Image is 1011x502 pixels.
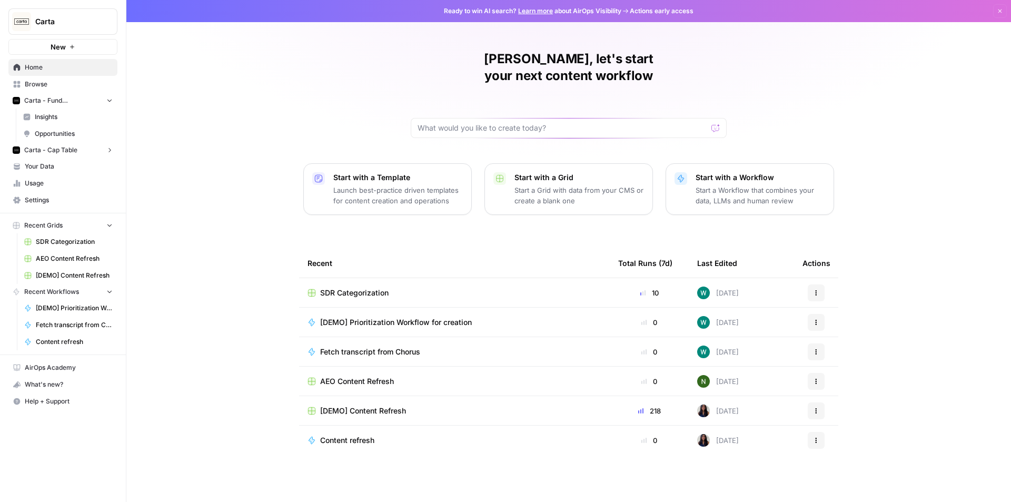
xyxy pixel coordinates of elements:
a: [DEMO] Prioritization Workflow for creation [19,300,117,317]
a: AEO Content Refresh [19,250,117,267]
span: Content refresh [36,337,113,347]
img: vaiar9hhcrg879pubqop5lsxqhgw [697,316,710,329]
img: rox323kbkgutb4wcij4krxobkpon [697,434,710,447]
div: 218 [618,406,680,416]
a: Usage [8,175,117,192]
span: Content refresh [320,435,374,446]
span: Recent Grids [24,221,63,230]
button: Recent Grids [8,218,117,233]
div: [DATE] [697,316,739,329]
img: c35yeiwf0qjehltklbh57st2xhbo [13,97,20,104]
a: [DEMO] Content Refresh [19,267,117,284]
div: [DATE] [697,434,739,447]
div: 0 [618,347,680,357]
div: 0 [618,317,680,328]
input: What would you like to create today? [418,123,707,133]
span: [DEMO] Prioritization Workflow for creation [36,303,113,313]
span: Browse [25,80,113,89]
span: Carta - Cap Table [24,145,77,155]
a: Fetch transcript from Chorus [308,347,601,357]
button: Carta - Cap Table [8,142,117,158]
button: Workspace: Carta [8,8,117,35]
p: Start with a Workflow [696,172,825,183]
div: [DATE] [697,346,739,358]
p: Launch best-practice driven templates for content creation and operations [333,185,463,206]
p: Start with a Grid [514,172,644,183]
img: g4o9tbhziz0738ibrok3k9f5ina6 [697,375,710,388]
a: Insights [18,109,117,125]
div: 10 [618,288,680,298]
p: Start a Grid with data from your CMS or create a blank one [514,185,644,206]
div: [DATE] [697,375,739,388]
button: Recent Workflows [8,284,117,300]
span: Fetch transcript from Chorus [36,320,113,330]
div: 0 [618,376,680,387]
span: Settings [25,195,113,205]
a: Content refresh [19,333,117,350]
span: SDR Categorization [320,288,389,298]
a: [DEMO] Content Refresh [308,406,601,416]
a: SDR Categorization [19,233,117,250]
span: Usage [25,179,113,188]
div: Last Edited [697,249,737,278]
a: [DEMO] Prioritization Workflow for creation [308,317,601,328]
p: Start with a Template [333,172,463,183]
img: vaiar9hhcrg879pubqop5lsxqhgw [697,287,710,299]
span: AEO Content Refresh [320,376,394,387]
a: Your Data [8,158,117,175]
div: Actions [802,249,830,278]
span: SDR Categorization [36,237,113,247]
img: vaiar9hhcrg879pubqop5lsxqhgw [697,346,710,358]
div: 0 [618,435,680,446]
span: Home [25,63,113,72]
button: Start with a TemplateLaunch best-practice driven templates for content creation and operations [303,163,472,215]
a: Opportunities [18,125,117,142]
div: [DATE] [697,405,739,417]
div: Total Runs (7d) [618,249,672,278]
img: Carta Logo [12,12,31,31]
span: [DEMO] Content Refresh [320,406,406,416]
span: Opportunities [35,129,113,139]
a: AEO Content Refresh [308,376,601,387]
span: Recent Workflows [24,287,79,297]
div: Recent [308,249,601,278]
a: Content refresh [308,435,601,446]
div: What's new? [9,377,117,392]
span: Fetch transcript from Chorus [320,347,420,357]
a: AirOps Academy [8,359,117,376]
span: Insights [35,112,113,122]
span: Help + Support [25,397,113,406]
span: New [51,42,66,52]
button: What's new? [8,376,117,393]
a: Settings [8,192,117,209]
span: AirOps Academy [25,363,113,372]
h1: [PERSON_NAME], let's start your next content workflow [411,51,727,84]
span: Actions early access [630,6,693,16]
button: Help + Support [8,393,117,410]
button: New [8,39,117,55]
a: Home [8,59,117,76]
p: Start a Workflow that combines your data, LLMs and human review [696,185,825,206]
span: Carta - Fund Administration [24,96,102,105]
a: Browse [8,76,117,93]
span: [DEMO] Content Refresh [36,271,113,280]
button: Start with a GridStart a Grid with data from your CMS or create a blank one [484,163,653,215]
button: Carta - Fund Administration [8,93,117,109]
a: Fetch transcript from Chorus [19,317,117,333]
span: Your Data [25,162,113,171]
span: Carta [35,16,99,27]
span: [DEMO] Prioritization Workflow for creation [320,317,472,328]
button: Start with a WorkflowStart a Workflow that combines your data, LLMs and human review [666,163,834,215]
span: AEO Content Refresh [36,254,113,263]
span: Ready to win AI search? about AirOps Visibility [444,6,621,16]
img: c35yeiwf0qjehltklbh57st2xhbo [13,146,20,154]
img: rox323kbkgutb4wcij4krxobkpon [697,405,710,417]
div: [DATE] [697,287,739,299]
a: Learn more [518,7,553,15]
a: SDR Categorization [308,288,601,298]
